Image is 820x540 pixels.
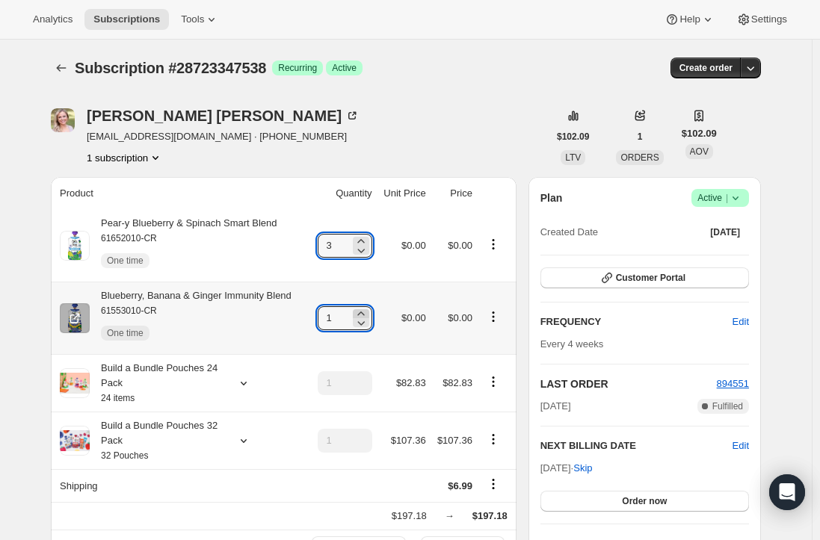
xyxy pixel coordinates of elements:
span: Active [332,62,357,74]
span: [DATE] · [540,462,593,474]
th: Product [51,177,309,210]
div: $197.18 [392,509,427,524]
div: Blueberry, Banana & Ginger Immunity Blend [90,288,292,348]
button: $102.09 [548,126,598,147]
span: Create order [679,62,733,74]
button: Subscriptions [84,9,169,30]
h2: LAST ORDER [540,376,717,391]
span: AOV [690,146,709,157]
small: 61553010-CR [101,305,157,316]
span: $0.00 [401,240,426,251]
span: $6.99 [448,480,472,491]
span: Active [697,190,743,205]
span: $107.36 [391,435,426,446]
h2: FREQUENCY [540,314,733,329]
button: Edit [733,438,749,453]
small: 32 Pouches [101,450,148,461]
span: Help [679,13,700,25]
div: Pear-y Blueberry & Spinach Smart Blend [90,216,277,276]
button: Product actions [87,150,163,165]
span: [DATE] [540,399,571,414]
button: 894551 [717,376,749,391]
small: 24 items [101,393,135,403]
span: Subscriptions [93,13,160,25]
span: $0.00 [401,312,426,323]
th: Price [431,177,477,210]
h2: Plan [540,190,563,205]
button: Skip [564,456,601,480]
span: $107.36 [437,435,472,446]
button: Shipping actions [481,476,505,492]
button: Product actions [481,373,505,390]
button: Product actions [481,236,505,252]
button: [DATE] [701,222,749,243]
span: One time [107,327,144,339]
div: Build a Bundle Pouches 32 Pack [90,418,224,463]
th: Shipping [51,469,309,502]
th: Unit Price [377,177,431,210]
span: Recurring [278,62,317,74]
span: ORDERS [620,152,659,163]
span: $197.18 [472,510,508,521]
span: Skip [573,461,592,476]
button: Settings [727,9,796,30]
th: Quantity [309,177,377,210]
span: | [726,192,728,204]
button: Product actions [481,431,505,447]
button: Subscriptions [51,58,72,78]
span: Order now [622,495,667,507]
div: Open Intercom Messenger [769,474,805,510]
span: 1 [638,131,643,143]
span: $0.00 [448,312,472,323]
button: Analytics [24,9,81,30]
span: Tools [181,13,204,25]
button: 1 [629,126,652,147]
span: Subscription #28723347538 [75,60,266,76]
div: Build a Bundle Pouches 24 Pack [90,361,224,406]
span: $82.83 [396,377,426,388]
span: Customer Portal [616,272,685,284]
span: $102.09 [682,126,717,141]
div: [PERSON_NAME] [PERSON_NAME] [87,108,360,123]
a: 894551 [717,378,749,389]
span: Fulfilled [712,400,743,412]
span: $0.00 [448,240,472,251]
button: Create order [671,58,742,78]
span: $82.83 [443,377,472,388]
span: Settings [751,13,787,25]
span: One time [107,255,144,267]
span: Created Date [540,225,598,240]
img: product img [60,303,90,333]
span: Analytics [33,13,73,25]
span: [EMAIL_ADDRESS][DOMAIN_NAME] · [PHONE_NUMBER] [87,129,360,144]
button: Help [656,9,724,30]
div: → [445,509,454,524]
small: 61652010-CR [101,233,157,243]
span: [DATE] [710,226,740,238]
h2: NEXT BILLING DATE [540,438,733,453]
button: Order now [540,491,749,512]
span: Every 4 weeks [540,338,604,350]
button: Edit [724,310,758,334]
button: Product actions [481,308,505,325]
img: product img [60,231,90,261]
button: Customer Portal [540,267,749,288]
span: $102.09 [557,131,589,143]
span: Kacie Taylor [51,108,75,132]
button: Tools [172,9,228,30]
span: LTV [565,152,581,163]
span: Edit [733,314,749,329]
